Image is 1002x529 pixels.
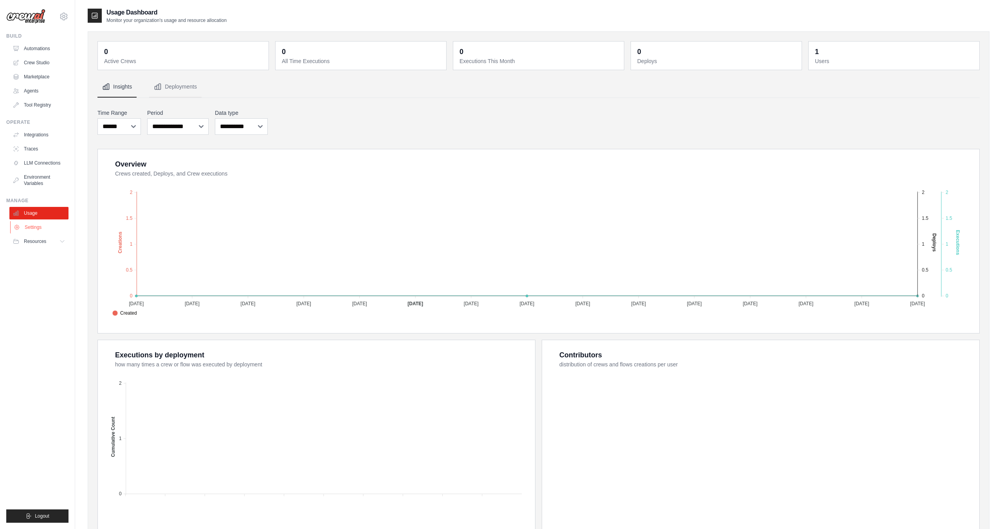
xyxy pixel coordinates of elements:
[922,216,928,221] tspan: 1.5
[946,241,948,247] tspan: 1
[119,380,122,386] tspan: 2
[9,71,68,83] a: Marketplace
[575,301,590,306] tspan: [DATE]
[559,350,602,361] div: Contributors
[106,17,227,24] p: Monitor your organization's usage and resource allocation
[922,267,928,273] tspan: 0.5
[130,190,133,195] tspan: 2
[922,241,925,247] tspan: 1
[149,76,202,98] button: Deployments
[9,143,68,155] a: Traces
[130,293,133,299] tspan: 0
[126,216,133,221] tspan: 1.5
[147,109,209,117] label: Period
[10,221,69,234] a: Settings
[9,157,68,169] a: LLM Connections
[6,197,68,204] div: Manage
[110,417,116,457] text: Cumulative Count
[743,301,758,306] tspan: [DATE]
[126,267,133,273] tspan: 0.5
[104,57,264,65] dt: Active Crews
[97,109,141,117] label: Time Range
[97,76,980,98] nav: Tabs
[910,301,925,306] tspan: [DATE]
[97,76,137,98] button: Insights
[119,491,122,496] tspan: 0
[464,301,479,306] tspan: [DATE]
[559,361,970,368] dt: distribution of crews and flows creations per user
[215,109,268,117] label: Data type
[9,99,68,111] a: Tool Registry
[112,310,137,317] span: Created
[115,170,970,178] dt: Crews created, Deploys, and Crew executions
[106,8,227,17] h2: Usage Dashboard
[922,293,925,299] tspan: 0
[130,241,133,247] tspan: 1
[946,267,952,273] tspan: 0.5
[922,190,925,195] tspan: 2
[460,57,619,65] dt: Executions This Month
[460,46,463,57] div: 0
[6,119,68,125] div: Operate
[946,190,948,195] tspan: 2
[6,33,68,39] div: Build
[185,301,200,306] tspan: [DATE]
[117,232,123,254] text: Creations
[631,301,646,306] tspan: [DATE]
[9,171,68,190] a: Environment Variables
[9,42,68,55] a: Automations
[282,46,286,57] div: 0
[798,301,813,306] tspan: [DATE]
[932,234,937,252] text: Deploys
[115,159,146,170] div: Overview
[9,85,68,97] a: Agents
[296,301,311,306] tspan: [DATE]
[129,301,144,306] tspan: [DATE]
[115,361,526,368] dt: how many times a crew or flow was executed by deployment
[407,301,423,306] tspan: [DATE]
[35,513,49,519] span: Logout
[637,46,641,57] div: 0
[946,216,952,221] tspan: 1.5
[519,301,534,306] tspan: [DATE]
[9,56,68,69] a: Crew Studio
[9,129,68,141] a: Integrations
[352,301,367,306] tspan: [DATE]
[637,57,797,65] dt: Deploys
[9,235,68,248] button: Resources
[6,509,68,523] button: Logout
[241,301,256,306] tspan: [DATE]
[9,207,68,219] a: Usage
[854,301,869,306] tspan: [DATE]
[104,46,108,57] div: 0
[6,9,45,24] img: Logo
[946,293,948,299] tspan: 0
[119,436,122,441] tspan: 1
[815,46,819,57] div: 1
[687,301,702,306] tspan: [DATE]
[24,238,46,245] span: Resources
[955,230,961,255] text: Executions
[115,350,204,361] div: Executions by deployment
[282,57,442,65] dt: All Time Executions
[815,57,975,65] dt: Users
